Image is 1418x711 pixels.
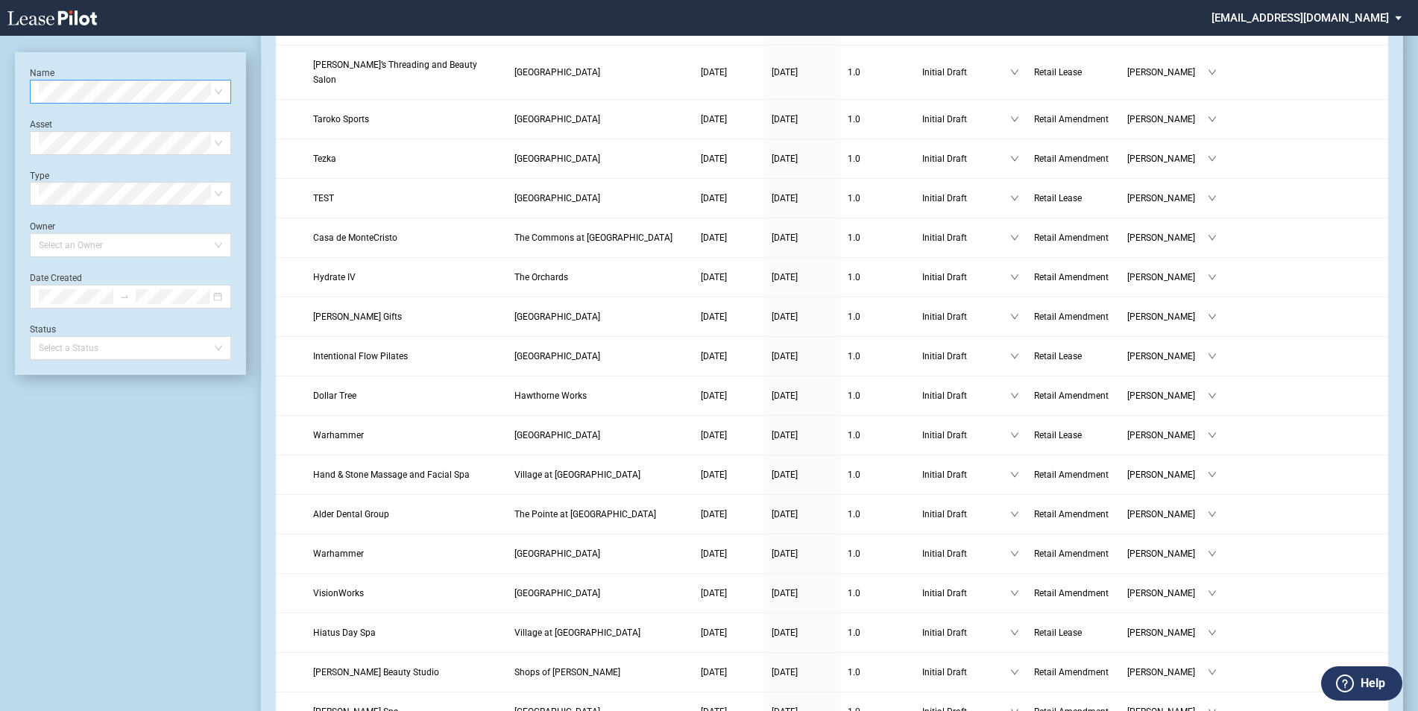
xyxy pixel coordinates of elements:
span: 1 . 0 [848,391,860,401]
a: [DATE] [701,230,757,245]
a: [GEOGRAPHIC_DATA] [514,151,686,166]
a: [DATE] [701,625,757,640]
span: Donna Beauty Studio [313,667,439,677]
span: Initial Draft [922,112,1010,127]
a: Alder Dental Group [313,507,500,522]
span: down [1208,115,1217,124]
a: [DATE] [772,625,833,640]
span: [DATE] [772,154,798,164]
a: [GEOGRAPHIC_DATA] [514,191,686,206]
a: Retail Amendment [1034,665,1112,680]
span: Initial Draft [922,65,1010,80]
a: 1.0 [848,309,907,324]
a: Hiatus Day Spa [313,625,500,640]
a: The Commons at [GEOGRAPHIC_DATA] [514,230,686,245]
a: Warhammer [313,428,500,443]
a: Taroko Sports [313,112,500,127]
a: [DATE] [701,507,757,522]
span: Hand & Stone Massage and Facial Spa [313,470,470,480]
span: Park North [514,114,600,124]
span: North Mayfair Commons [514,193,600,203]
span: Retail Lease [1034,67,1082,78]
a: Hawthorne Works [514,388,686,403]
span: Retail Amendment [1034,391,1109,401]
span: down [1010,352,1019,361]
span: [DATE] [772,588,798,598]
a: Retail Lease [1034,625,1112,640]
span: Retail Amendment [1034,588,1109,598]
span: down [1208,628,1217,637]
span: [DATE] [772,114,798,124]
span: down [1208,470,1217,479]
a: [PERSON_NAME] Beauty Studio [313,665,500,680]
span: down [1010,273,1019,282]
a: [DATE] [772,112,833,127]
span: [DATE] [772,628,798,638]
a: 1.0 [848,467,907,482]
a: 1.0 [848,546,907,561]
span: to [119,291,130,302]
span: Stones River Town Centre [514,312,600,322]
span: [DATE] [701,667,727,677]
a: [GEOGRAPHIC_DATA] [514,309,686,324]
span: Warhammer [313,549,364,559]
a: Retail Lease [1034,191,1112,206]
a: Intentional Flow Pilates [313,349,500,364]
span: down [1208,510,1217,519]
label: Type [30,171,49,181]
span: 1 . 0 [848,430,860,440]
span: VisionWorks [313,588,364,598]
span: down [1208,549,1217,558]
a: Retail Amendment [1034,270,1112,285]
a: 1.0 [848,65,907,80]
span: 1 . 0 [848,154,860,164]
a: Retail Amendment [1034,230,1112,245]
span: down [1208,312,1217,321]
span: [PERSON_NAME] [1127,546,1208,561]
span: down [1010,589,1019,598]
a: [PERSON_NAME]’s Threading and Beauty Salon [313,57,500,87]
span: Initial Draft [922,309,1010,324]
a: Casa de MonteCristo [313,230,500,245]
a: Retail Amendment [1034,546,1112,561]
span: Tezka [313,154,336,164]
a: Retail Amendment [1034,507,1112,522]
span: 1 . 0 [848,312,860,322]
span: Village at Stone Oak [514,470,640,480]
a: Tezka [313,151,500,166]
span: [DATE] [701,351,727,361]
span: Retail Amendment [1034,549,1109,559]
span: down [1208,431,1217,440]
span: Retail Amendment [1034,114,1109,124]
label: Asset [30,119,52,130]
span: Warhammer [313,430,364,440]
label: Help [1361,674,1385,693]
a: Retail Amendment [1034,112,1112,127]
a: [DATE] [772,270,833,285]
span: Retail Amendment [1034,470,1109,480]
span: Hydrate IV [313,272,356,282]
a: 1.0 [848,191,907,206]
span: Retail Lease [1034,193,1082,203]
label: Status [30,324,56,335]
span: [DATE] [772,430,798,440]
span: Initial Draft [922,428,1010,443]
span: 1 . 0 [848,588,860,598]
span: Village at Stone Oak [514,628,640,638]
a: [DATE] [701,151,757,166]
span: [PERSON_NAME] [1127,309,1208,324]
span: Retail Amendment [1034,233,1109,243]
a: Retail Amendment [1034,388,1112,403]
span: [DATE] [772,391,798,401]
span: 1 . 0 [848,470,860,480]
a: [DATE] [701,546,757,561]
a: VisionWorks [313,586,500,601]
label: Date Created [30,273,82,283]
span: [DATE] [701,193,727,203]
span: [DATE] [701,272,727,282]
span: Pompano Citi Centre [514,154,600,164]
span: down [1010,470,1019,479]
span: Retail Amendment [1034,272,1109,282]
span: Intentional Flow Pilates [313,351,408,361]
a: Retail Amendment [1034,151,1112,166]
